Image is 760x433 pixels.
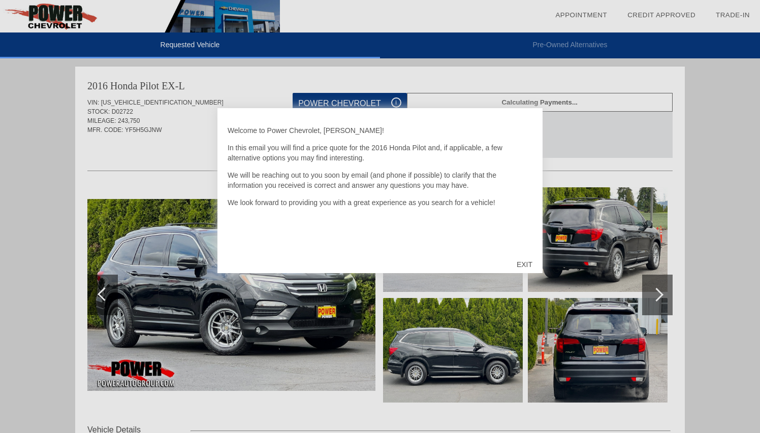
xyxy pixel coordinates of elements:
[228,125,532,136] p: Welcome to Power Chevrolet, [PERSON_NAME]!
[506,249,543,280] div: EXIT
[228,197,532,208] p: We look forward to providing you with a great experience as you search for a vehicle!
[716,11,750,19] a: Trade-In
[228,170,532,190] p: We will be reaching out to you soon by email (and phone if possible) to clarify that the informat...
[555,11,607,19] a: Appointment
[228,143,532,163] p: In this email you will find a price quote for the 2016 Honda Pilot and, if applicable, a few alte...
[627,11,695,19] a: Credit Approved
